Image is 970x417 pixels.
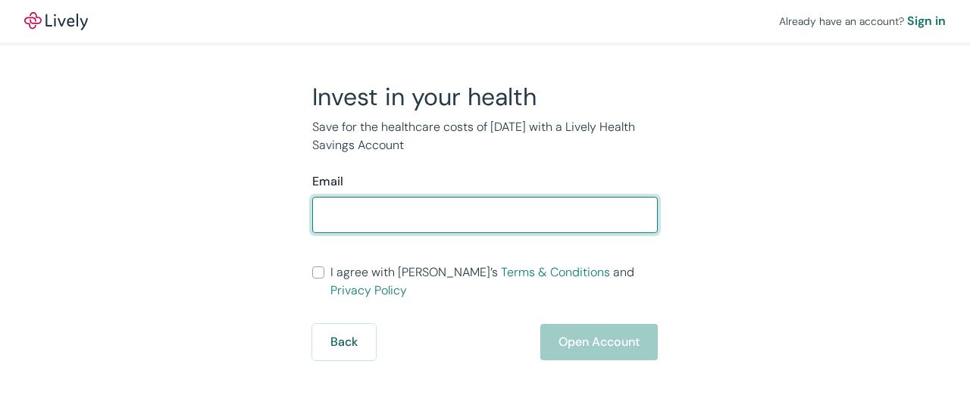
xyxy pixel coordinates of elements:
div: Already have an account? [779,12,946,30]
a: LivelyLively [24,12,88,30]
label: Email [312,173,343,191]
img: Lively [24,12,88,30]
button: Back [312,324,376,360]
h2: Invest in your health [312,82,658,112]
span: I agree with [PERSON_NAME]’s and [330,263,658,300]
a: Privacy Policy [330,282,407,298]
a: Sign in [907,12,946,30]
a: Terms & Conditions [501,264,610,280]
p: Save for the healthcare costs of [DATE] with a Lively Health Savings Account [312,118,658,154]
